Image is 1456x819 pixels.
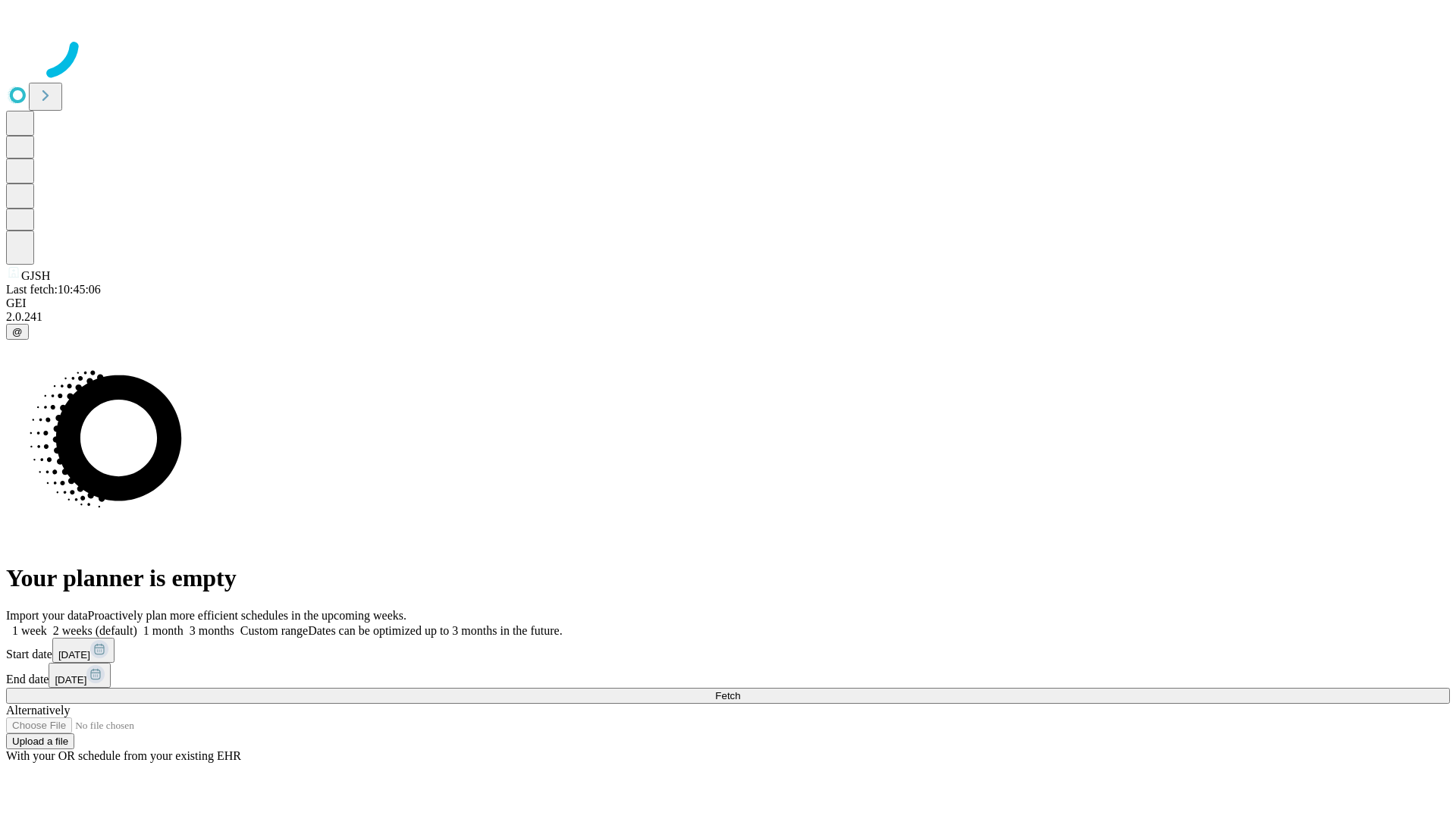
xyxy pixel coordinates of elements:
[6,733,74,749] button: Upload a file
[6,283,101,296] span: Last fetch: 10:45:06
[6,310,1450,324] div: 2.0.241
[6,638,1450,663] div: Start date
[88,609,406,622] span: Proactively plan more efficient schedules in the upcoming weeks.
[58,649,90,661] span: [DATE]
[6,324,29,340] button: @
[12,624,47,637] span: 1 week
[52,638,115,663] button: [DATE]
[143,624,184,637] span: 1 month
[21,269,50,282] span: GJSH
[6,749,241,762] span: With your OR schedule from your existing EHR
[6,688,1450,704] button: Fetch
[6,704,70,717] span: Alternatively
[6,564,1450,592] h1: Your planner is empty
[715,690,740,701] span: Fetch
[6,609,88,622] span: Import your data
[308,624,562,637] span: Dates can be optimized up to 3 months in the future.
[190,624,234,637] span: 3 months
[55,674,86,686] span: [DATE]
[6,663,1450,688] div: End date
[240,624,308,637] span: Custom range
[12,326,23,337] span: @
[6,297,1450,310] div: GEI
[53,624,137,637] span: 2 weeks (default)
[49,663,111,688] button: [DATE]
